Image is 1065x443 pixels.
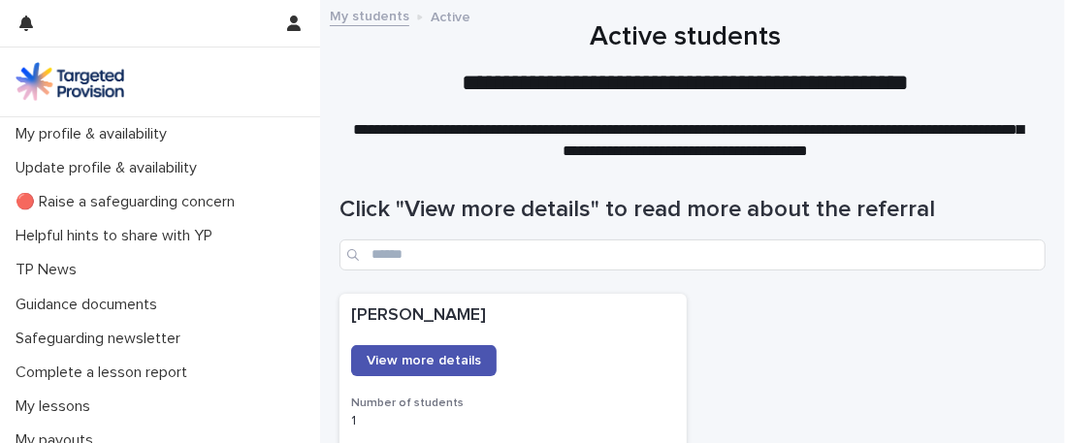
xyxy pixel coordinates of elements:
h1: Active students [339,21,1031,54]
p: Active [431,5,470,26]
img: M5nRWzHhSzIhMunXDL62 [16,62,124,101]
p: My lessons [8,397,106,416]
h3: Number of students [351,396,675,411]
span: View more details [367,354,481,367]
p: My profile & availability [8,125,182,143]
a: View more details [351,345,497,376]
p: Complete a lesson report [8,364,203,382]
p: Helpful hints to share with YP [8,227,228,245]
p: [PERSON_NAME] [351,305,675,327]
p: TP News [8,261,92,279]
input: Search [339,239,1046,270]
p: 🔴 Raise a safeguarding concern [8,193,250,211]
p: Update profile & availability [8,159,212,177]
h1: Click "View more details" to read more about the referral [339,196,1046,224]
p: Guidance documents [8,296,173,314]
p: Safeguarding newsletter [8,330,196,348]
p: 1 [351,413,675,429]
a: My students [330,4,409,26]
